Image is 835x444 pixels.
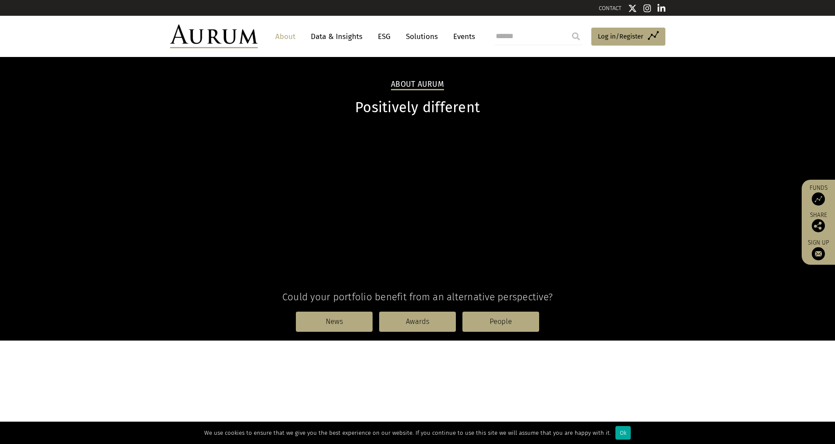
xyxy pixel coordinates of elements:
[599,5,622,11] a: CONTACT
[598,31,643,42] span: Log in/Register
[170,291,665,303] h4: Could your portfolio benefit from an alternative perspective?
[806,184,831,206] a: Funds
[402,28,442,45] a: Solutions
[657,4,665,13] img: Linkedin icon
[391,80,444,90] h2: About Aurum
[812,247,825,260] img: Sign up to our newsletter
[628,4,637,13] img: Twitter icon
[806,212,831,232] div: Share
[615,426,631,440] div: Ok
[806,239,831,260] a: Sign up
[379,312,456,332] a: Awards
[812,192,825,206] img: Access Funds
[812,219,825,232] img: Share this post
[373,28,395,45] a: ESG
[170,99,665,116] h1: Positively different
[306,28,367,45] a: Data & Insights
[449,28,475,45] a: Events
[271,28,300,45] a: About
[296,312,373,332] a: News
[567,28,585,45] input: Submit
[591,28,665,46] a: Log in/Register
[643,4,651,13] img: Instagram icon
[170,25,258,48] img: Aurum
[462,312,539,332] a: People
